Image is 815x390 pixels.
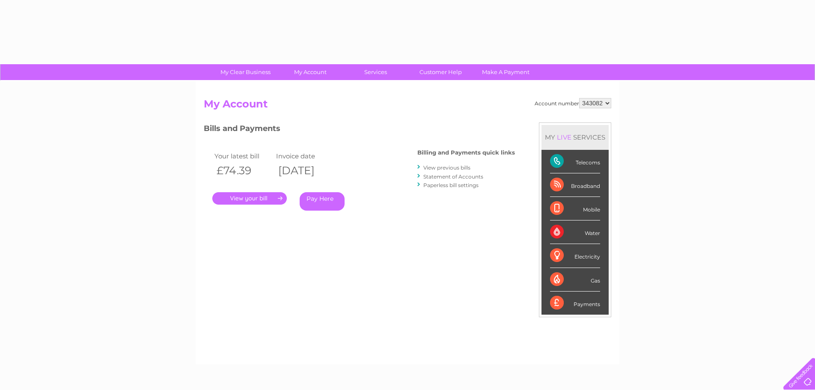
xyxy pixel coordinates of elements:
div: MY SERVICES [541,125,609,149]
a: Paperless bill settings [423,182,479,188]
a: View previous bills [423,164,470,171]
h4: Billing and Payments quick links [417,149,515,156]
div: Telecoms [550,150,600,173]
a: Customer Help [405,64,476,80]
div: Payments [550,292,600,315]
a: Pay Here [300,192,345,211]
th: [DATE] [274,162,336,179]
td: Your latest bill [212,150,274,162]
th: £74.39 [212,162,274,179]
a: Statement of Accounts [423,173,483,180]
div: Electricity [550,244,600,268]
a: My Clear Business [210,64,281,80]
div: Water [550,220,600,244]
div: Account number [535,98,611,108]
div: Gas [550,268,600,292]
div: Broadband [550,173,600,197]
a: Services [340,64,411,80]
a: . [212,192,287,205]
div: Mobile [550,197,600,220]
h3: Bills and Payments [204,122,515,137]
a: My Account [275,64,346,80]
div: LIVE [555,133,573,141]
a: Make A Payment [470,64,541,80]
h2: My Account [204,98,611,114]
td: Invoice date [274,150,336,162]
